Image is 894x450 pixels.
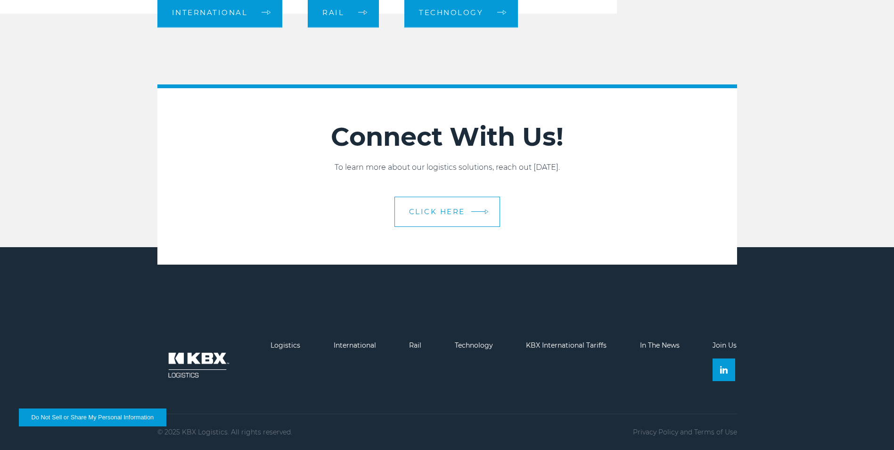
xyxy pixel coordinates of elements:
a: KBX International Tariffs [526,341,607,350]
p: To learn more about our logistics solutions, reach out [DATE]. [157,162,737,173]
span: and [680,428,692,436]
img: Linkedin [720,366,728,374]
a: Logistics [271,341,300,350]
a: Rail [409,341,421,350]
h2: Connect With Us! [157,121,737,152]
a: CLICK HERE arrow arrow [394,197,500,227]
a: In The News [640,341,680,350]
img: kbx logo [157,342,238,389]
span: Technology [419,9,483,16]
span: CLICK HERE [409,208,465,215]
span: Rail [322,9,344,16]
a: International [334,341,376,350]
span: International [172,9,248,16]
button: Do Not Sell or Share My Personal Information [19,408,166,426]
a: Privacy Policy [633,428,678,436]
a: Terms of Use [694,428,737,436]
p: © 2025 KBX Logistics. All rights reserved. [157,428,292,436]
img: arrow [484,209,488,215]
a: Join Us [713,341,737,350]
a: Technology [455,341,493,350]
